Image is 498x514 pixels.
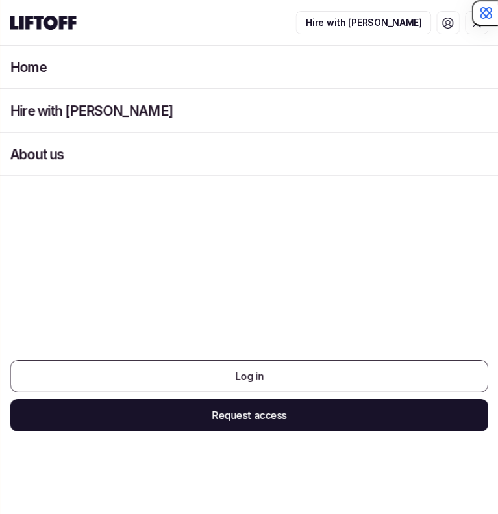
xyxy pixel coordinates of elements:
[295,11,431,34] a: Hire with [PERSON_NAME]
[10,399,488,431] a: Request access
[10,102,173,120] p: Hire with [PERSON_NAME]
[10,58,46,76] p: Home
[10,146,64,163] p: About us
[10,360,488,392] a: Log in
[306,16,422,30] p: Hire with [PERSON_NAME]
[235,368,263,384] p: Log in
[212,407,286,423] p: Request access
